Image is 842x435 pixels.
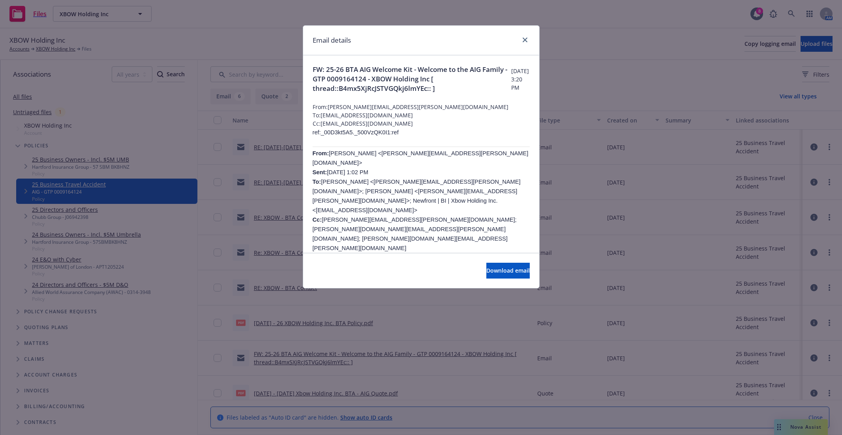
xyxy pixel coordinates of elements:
h1: Email details [313,35,351,45]
span: FW: 25-26 BTA AIG Welcome Kit - Welcome to the AIG Family - GTP 0009164124 - XBOW Holding Inc [ t... [313,65,512,93]
button: Download email [486,263,530,279]
span: [DATE] 3:20 PM [511,67,529,92]
span: [PERSON_NAME] <[PERSON_NAME][EMAIL_ADDRESS][PERSON_NAME][DOMAIN_NAME]> [DATE] 1:02 PM [PERSON_NAM... [313,150,529,270]
span: To: [EMAIL_ADDRESS][DOMAIN_NAME] [313,111,530,119]
b: Cc: [313,217,322,223]
span: From: [PERSON_NAME][EMAIL_ADDRESS][PERSON_NAME][DOMAIN_NAME] [313,103,530,111]
span: ref:_00D3kt5A5._500VzQK0I1:ref [313,129,399,136]
span: Cc: [EMAIL_ADDRESS][DOMAIN_NAME] [313,119,530,128]
b: Sent: [313,169,327,175]
a: close [520,35,530,45]
b: To: [313,179,321,185]
span: Download email [486,267,530,274]
span: From: [313,150,329,156]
